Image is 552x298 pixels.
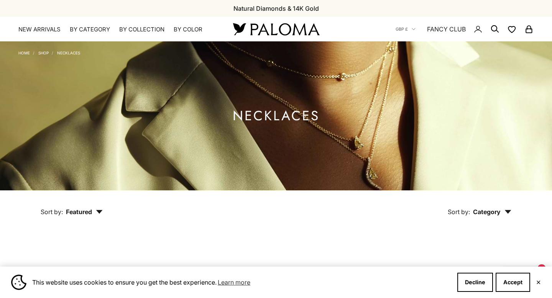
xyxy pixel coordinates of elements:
[473,208,511,216] span: Category
[448,208,470,216] span: Sort by:
[233,3,319,13] p: Natural Diamonds & 14K Gold
[18,26,215,33] nav: Primary navigation
[174,26,202,33] summary: By Color
[57,51,80,55] a: Necklaces
[427,24,466,34] a: FANCY CLUB
[32,277,451,288] span: This website uses cookies to ensure you get the best experience.
[536,280,541,285] button: Close
[430,190,529,223] button: Sort by: Category
[396,17,534,41] nav: Secondary navigation
[396,26,416,33] button: GBP £
[18,51,30,55] a: Home
[396,26,408,33] span: GBP £
[66,208,103,216] span: Featured
[233,111,320,121] h1: Necklaces
[496,273,530,292] button: Accept
[457,273,493,292] button: Decline
[217,277,251,288] a: Learn more
[18,26,61,33] a: NEW ARRIVALS
[18,49,80,55] nav: Breadcrumb
[41,208,63,216] span: Sort by:
[23,190,120,223] button: Sort by: Featured
[11,275,26,290] img: Cookie banner
[70,26,110,33] summary: By Category
[38,51,49,55] a: Shop
[119,26,164,33] summary: By Collection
